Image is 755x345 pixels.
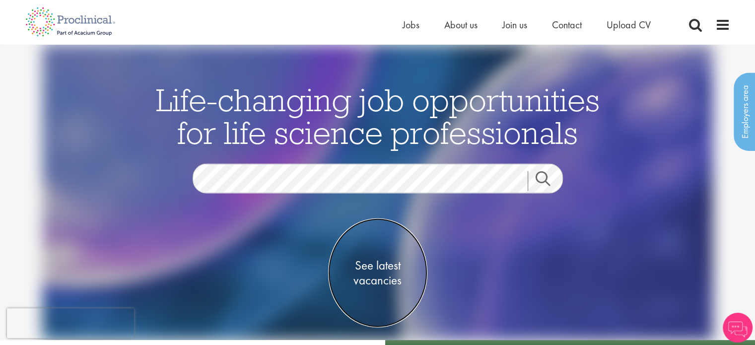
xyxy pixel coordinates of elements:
[328,258,427,288] span: See latest vacancies
[607,18,651,31] a: Upload CV
[552,18,582,31] a: Contact
[7,308,134,338] iframe: reCAPTCHA
[42,45,713,340] img: candidate home
[328,218,427,328] a: See latestvacancies
[156,80,600,152] span: Life-changing job opportunities for life science professionals
[502,18,527,31] a: Join us
[403,18,419,31] a: Jobs
[444,18,478,31] a: About us
[528,171,570,191] a: Job search submit button
[723,313,753,343] img: Chatbot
